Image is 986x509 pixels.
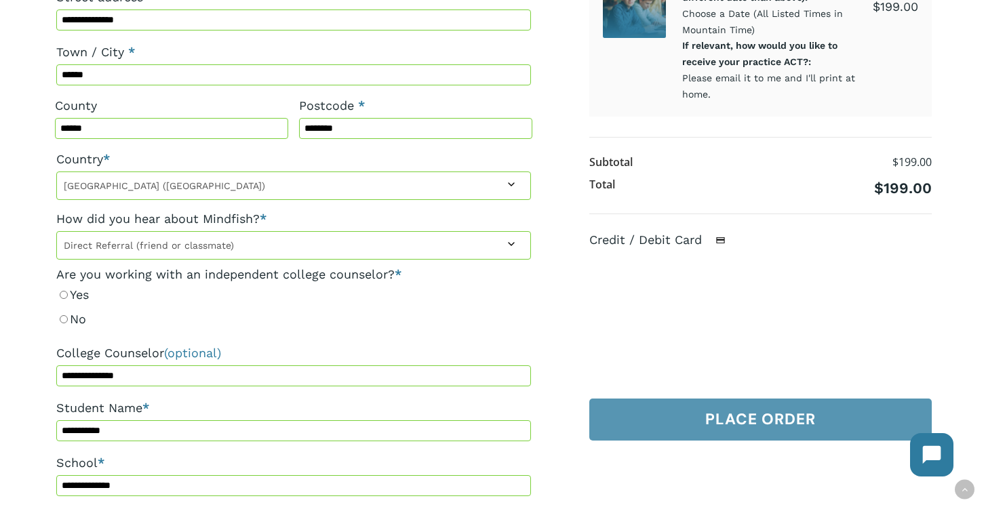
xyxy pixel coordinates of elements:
label: No [56,307,531,331]
span: Country [56,171,531,200]
input: Yes [60,291,68,299]
span: $ [874,180,884,197]
th: Subtotal [589,151,633,174]
span: Direct Referral (friend or classmate) [57,235,530,256]
bdi: 199.00 [892,155,932,169]
abbr: required [358,98,365,113]
label: Student Name [56,396,531,420]
span: $ [892,155,899,169]
label: Yes [56,283,531,307]
dt: If relevant, how would you like to receive your practice ACT?: [682,38,870,70]
abbr: required [395,267,401,281]
span: Direct Referral (friend or classmate) [56,231,531,260]
span: (optional) [164,346,221,360]
p: Please email it to me and I'll print at home. [682,38,873,102]
img: Credit / Debit Card [708,232,733,249]
iframe: Secure payment input frame [599,262,917,376]
label: Town / City [56,40,531,64]
abbr: required [128,45,135,59]
label: Country [56,147,531,171]
label: How did you hear about Mindfish? [56,207,531,231]
span: United Kingdom (UK) [57,176,530,196]
input: No [60,315,68,323]
label: College Counselor [56,341,531,365]
th: Total [589,174,615,200]
iframe: Chatbot [896,420,967,490]
label: Credit / Debit Card [589,232,740,247]
label: School [56,451,531,475]
bdi: 199.00 [874,180,932,197]
label: County [55,94,288,118]
legend: Are you working with an independent college counselor? [56,266,401,283]
button: Place order [589,399,932,441]
label: Postcode [299,94,532,118]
